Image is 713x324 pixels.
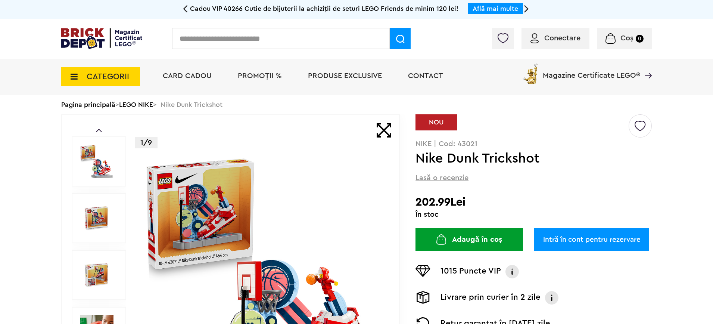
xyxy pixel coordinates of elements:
[440,291,541,305] p: Livrare prin curier în 2 zile
[80,258,113,292] img: Nike Dunk Trickshot LEGO 43021
[415,291,430,304] img: Livrare
[415,195,652,209] h2: 202.99Lei
[415,173,468,183] span: Lasă o recenzie
[415,140,652,148] p: NIKE | Cod: 43021
[96,129,102,132] a: Prev
[415,114,457,130] div: NOU
[543,62,640,79] span: Magazine Certificate LEGO®
[308,72,382,80] a: Produse exclusive
[415,265,430,277] img: Puncte VIP
[636,35,644,43] small: 0
[190,5,458,12] span: Cadou VIP 40266 Cutie de bijuterii la achiziții de seturi LEGO Friends de minim 120 lei!
[473,5,518,12] a: Află mai multe
[61,95,652,114] div: > > Nike Dunk Trickshot
[620,34,633,42] span: Coș
[505,265,520,278] img: Info VIP
[61,101,115,108] a: Pagina principală
[440,265,501,278] p: 1015 Puncte VIP
[80,201,113,235] img: Nike Dunk Trickshot
[163,72,212,80] a: Card Cadou
[534,228,649,251] a: Intră în cont pentru rezervare
[80,145,113,178] img: Nike Dunk Trickshot
[544,34,580,42] span: Conectare
[640,62,652,70] a: Magazine Certificate LEGO®
[408,72,443,80] a: Contact
[415,152,628,165] h1: Nike Dunk Trickshot
[530,34,580,42] a: Conectare
[87,72,129,81] span: CATEGORII
[135,137,158,148] p: 1/9
[415,211,652,218] div: În stoc
[544,291,559,305] img: Info livrare prin curier
[415,228,523,251] button: Adaugă în coș
[119,101,153,108] a: LEGO NIKE
[238,72,282,80] a: PROMOȚII %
